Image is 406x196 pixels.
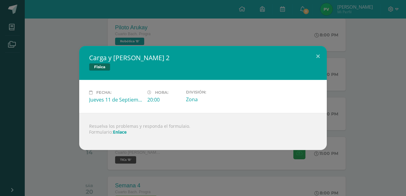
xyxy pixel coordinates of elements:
a: Enlace [113,129,127,135]
div: Zona [186,96,239,103]
button: Close (Esc) [309,46,327,67]
div: Jueves 11 de Septiembre [89,96,142,103]
label: División: [186,90,239,94]
span: Fecha: [96,90,111,95]
div: 20:00 [147,96,181,103]
span: Fisica [89,63,110,71]
h2: Carga y [PERSON_NAME] 2 [89,53,317,62]
span: Hora: [155,90,168,95]
div: Resuelva los problemas y responda el formulaio. Formulario: [79,113,327,150]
